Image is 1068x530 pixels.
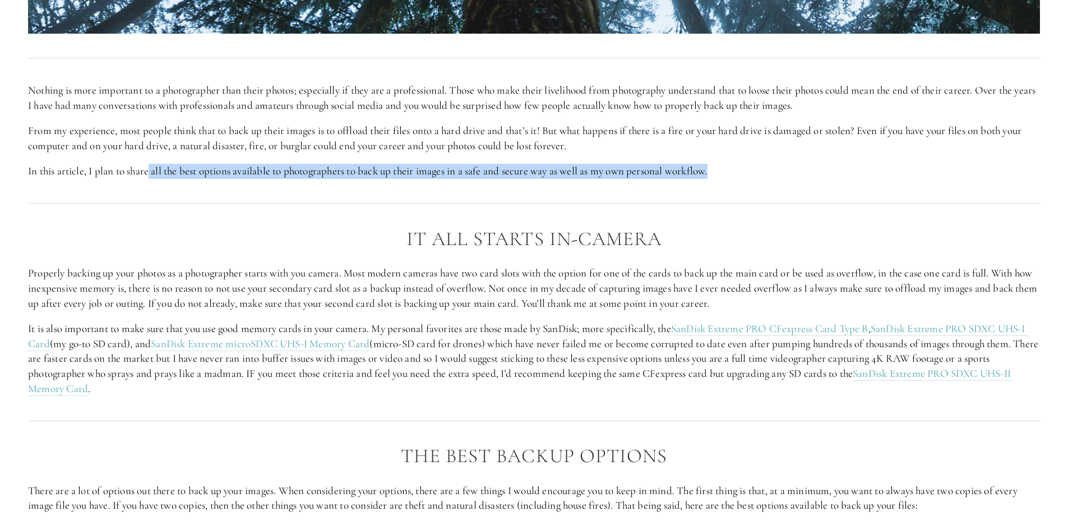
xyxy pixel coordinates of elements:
a: SanDisk Extreme PRO CFexpress Card Type B [671,322,868,336]
h2: It All Starts in-Camera [28,228,1040,250]
a: SanDisk Extreme PRO SDXC UHS-II Memory Card [28,367,1013,396]
p: From my experience, most people think that to back up their images is to offload their files onto... [28,123,1040,153]
p: Properly backing up your photos as a photographer starts with you camera. Most modern cameras hav... [28,266,1040,311]
p: Nothing is more important to a photographer than their photos; especially if they are a professio... [28,83,1040,113]
p: In this article, I plan to share all the best options available to photographers to back up their... [28,164,1040,179]
p: There are a lot of options out there to back up your images. When considering your options, there... [28,483,1040,513]
h2: The Best Backup Options [28,445,1040,467]
p: It is also important to make sure that you use good memory cards in your camera. My personal favo... [28,321,1040,396]
a: SanDisk Extreme microSDXC UHS-I Memory Card [151,337,369,351]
